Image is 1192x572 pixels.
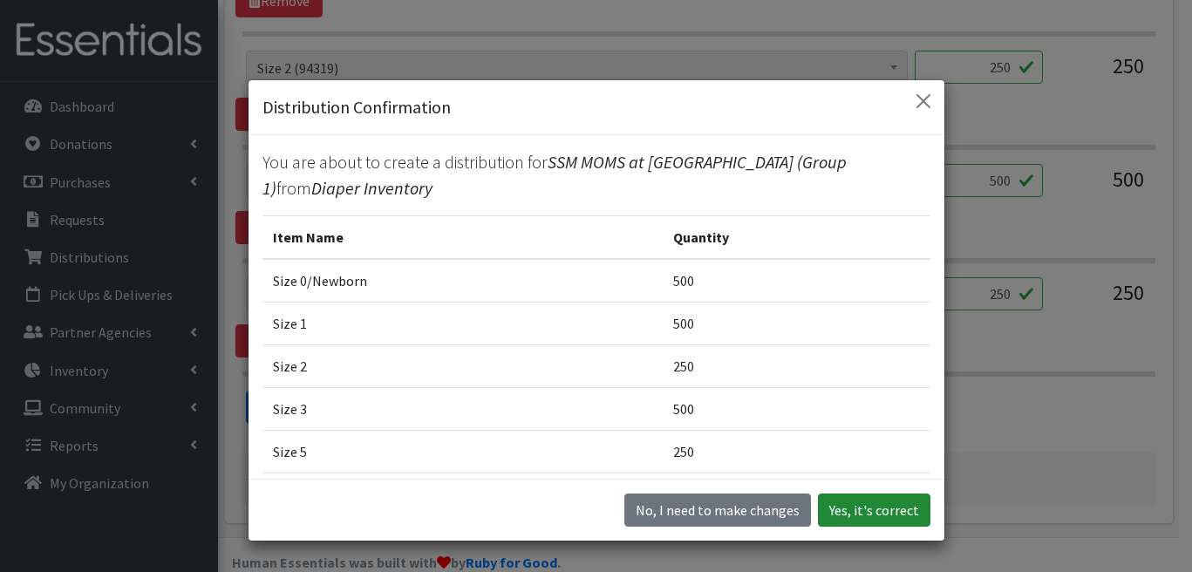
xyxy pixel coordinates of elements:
[663,345,930,388] td: 250
[262,303,664,345] td: Size 1
[663,388,930,431] td: 500
[663,216,930,260] th: Quantity
[262,149,930,201] p: You are about to create a distribution for from
[909,87,937,115] button: Close
[663,431,930,473] td: 250
[311,177,433,199] span: Diaper Inventory
[262,216,664,260] th: Item Name
[262,345,664,388] td: Size 2
[624,494,811,527] button: No I need to make changes
[262,388,664,431] td: Size 3
[262,151,847,199] span: SSM MOMS at [GEOGRAPHIC_DATA] (Group 1)
[663,259,930,303] td: 500
[262,259,664,303] td: Size 0/Newborn
[818,494,930,527] button: Yes, it's correct
[262,431,664,473] td: Size 5
[663,303,930,345] td: 500
[262,94,451,120] h5: Distribution Confirmation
